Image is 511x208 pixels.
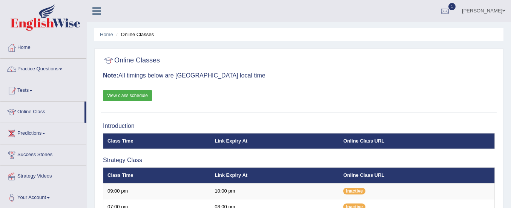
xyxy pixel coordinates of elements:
[0,166,86,185] a: Strategy Videos
[100,32,113,37] a: Home
[103,72,118,79] b: Note:
[210,133,339,149] th: Link Expiry At
[103,90,152,101] a: View class schedule
[103,183,211,199] td: 09:00 pm
[0,144,86,163] a: Success Stories
[0,123,86,142] a: Predictions
[114,31,154,38] li: Online Classes
[0,59,86,77] a: Practice Questions
[103,72,495,79] h3: All timings below are [GEOGRAPHIC_DATA] local time
[339,133,494,149] th: Online Class URL
[0,80,86,99] a: Tests
[103,55,160,66] h2: Online Classes
[0,102,84,120] a: Online Class
[0,187,86,206] a: Your Account
[448,3,456,10] span: 1
[103,157,495,164] h3: Strategy Class
[0,37,86,56] a: Home
[343,188,365,194] span: Inactive
[103,167,211,183] th: Class Time
[339,167,494,183] th: Online Class URL
[210,167,339,183] th: Link Expiry At
[103,123,495,129] h3: Introduction
[103,133,211,149] th: Class Time
[210,183,339,199] td: 10:00 pm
